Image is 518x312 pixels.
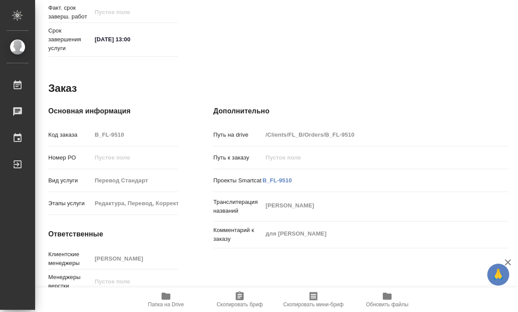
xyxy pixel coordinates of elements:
[213,226,263,243] p: Комментарий к заказу
[213,131,263,139] p: Путь на drive
[92,252,178,265] input: Пустое поле
[48,199,92,208] p: Этапы услуги
[92,151,178,164] input: Пустое поле
[48,131,92,139] p: Код заказа
[263,177,292,184] a: B_FL-9510
[148,301,184,308] span: Папка на Drive
[92,197,178,210] input: Пустое поле
[48,176,92,185] p: Вид услуги
[92,33,169,46] input: ✎ Введи что-нибудь
[213,153,263,162] p: Путь к заказу
[366,301,409,308] span: Обновить файлы
[92,128,178,141] input: Пустое поле
[48,81,77,95] h2: Заказ
[92,174,178,187] input: Пустое поле
[48,106,178,116] h4: Основная информация
[48,4,92,21] p: Факт. срок заверш. работ
[263,226,484,241] textarea: для [PERSON_NAME]
[213,176,263,185] p: Проекты Smartcat
[263,151,484,164] input: Пустое поле
[263,128,484,141] input: Пустое поле
[487,264,509,286] button: 🙏
[92,6,169,18] input: Пустое поле
[129,287,203,312] button: Папка на Drive
[263,198,484,213] textarea: [PERSON_NAME]
[350,287,424,312] button: Обновить файлы
[48,273,92,290] p: Менеджеры верстки
[48,229,178,239] h4: Ответственные
[213,198,263,215] p: Транслитерация названий
[48,26,92,53] p: Срок завершения услуги
[277,287,350,312] button: Скопировать мини-бриф
[48,250,92,268] p: Клиентские менеджеры
[216,301,263,308] span: Скопировать бриф
[48,153,92,162] p: Номер РО
[283,301,343,308] span: Скопировать мини-бриф
[92,275,178,288] input: Пустое поле
[213,106,508,116] h4: Дополнительно
[491,265,506,284] span: 🙏
[203,287,277,312] button: Скопировать бриф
